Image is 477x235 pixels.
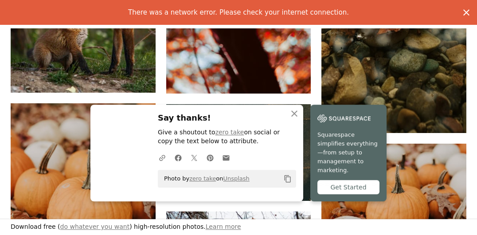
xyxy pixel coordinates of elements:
a: Learn more [206,223,241,230]
p: There was a network error. Please check your internet connection. [128,7,349,18]
a: Squarespace simplifies everything—from setup to management to marketing.Get Started [310,105,387,201]
p: Give a shoutout to on social or copy the text below to attribute. [158,128,296,146]
h3: Say thanks! [158,112,296,125]
button: Copy to clipboard [280,171,295,186]
a: zero take [189,175,216,182]
a: Unsplash [223,175,249,182]
span: Photo by on [160,172,250,186]
a: Share on Twitter [186,149,202,166]
h3: Download free ( ) high-resolution photos. [11,223,241,231]
div: Get Started [317,180,379,194]
a: zero take [215,129,244,136]
span: Squarespace simplifies everything—from setup to management to marketing. [317,130,379,175]
a: Share on Pinterest [202,149,218,166]
a: a group of pumpkins sitting on top of leaves [11,196,156,204]
a: Share on Facebook [170,149,186,166]
a: Share over email [218,149,234,166]
a: a group of pumpkins sitting on top of a pile of leaves [321,194,466,202]
img: a bunch of leaves that are laying on the ground [166,104,311,201]
img: file-1747939142011-51e5cc87e3c9 [317,112,371,125]
a: do whatever you want [60,223,130,230]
